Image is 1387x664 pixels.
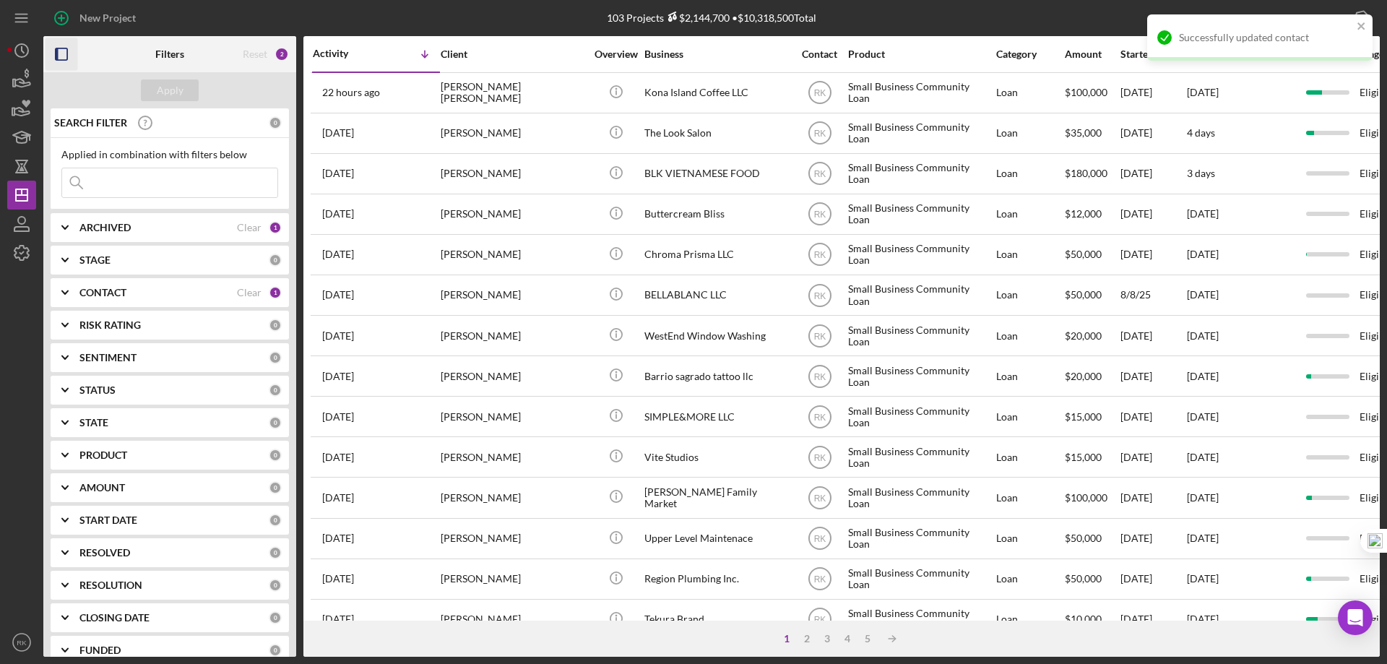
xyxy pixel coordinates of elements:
[848,519,993,558] div: Small Business Community Loan
[813,129,826,139] text: RK
[441,114,585,152] div: [PERSON_NAME]
[313,48,376,59] div: Activity
[1120,438,1185,476] div: [DATE]
[322,208,354,220] time: 2025-08-13 21:58
[848,74,993,112] div: Small Business Community Loan
[644,48,789,60] div: Business
[269,416,282,429] div: 0
[237,287,262,298] div: Clear
[1120,478,1185,517] div: [DATE]
[54,117,127,129] b: SEARCH FILTER
[1187,329,1219,342] time: [DATE]
[996,276,1063,314] div: Loan
[79,4,136,33] div: New Project
[1120,236,1185,274] div: [DATE]
[996,155,1063,193] div: Loan
[79,319,141,331] b: RISK RATING
[79,254,111,266] b: STAGE
[237,222,262,233] div: Clear
[79,579,142,591] b: RESOLUTION
[1187,370,1219,382] time: [DATE]
[1065,48,1119,60] div: Amount
[79,514,137,526] b: START DATE
[1187,167,1215,179] time: 3 days
[644,114,789,152] div: The Look Salon
[813,452,826,462] text: RK
[322,411,354,423] time: 2025-07-23 19:28
[848,357,993,395] div: Small Business Community Loan
[848,600,993,639] div: Small Business Community Loan
[441,397,585,436] div: [PERSON_NAME]
[322,289,354,301] time: 2025-08-08 20:07
[1187,288,1219,301] time: [DATE]
[1187,126,1215,139] time: 4 days
[813,493,826,504] text: RK
[322,249,354,260] time: 2025-08-12 20:46
[813,250,826,260] text: RK
[1357,20,1367,34] button: close
[644,316,789,355] div: WestEnd Window Washing
[1187,207,1219,220] time: [DATE]
[155,48,184,60] b: Filters
[644,478,789,517] div: [PERSON_NAME] Family Market
[79,612,150,624] b: CLOSING DATE
[996,195,1063,233] div: Loan
[797,633,817,644] div: 2
[664,12,730,24] div: $2,144,700
[1187,491,1219,504] time: [DATE]
[1338,600,1373,635] div: Open Intercom Messenger
[1187,613,1219,625] time: [DATE]
[79,547,130,559] b: RESOLVED
[269,481,282,494] div: 0
[1065,410,1102,423] span: $15,000
[1187,451,1219,463] time: [DATE]
[269,384,282,397] div: 0
[1120,276,1185,314] div: 8/8/25
[1065,207,1102,220] span: $12,000
[644,74,789,112] div: Kona Island Coffee LLC
[269,254,282,267] div: 0
[1187,410,1219,423] time: [DATE]
[269,286,282,299] div: 1
[1120,519,1185,558] div: [DATE]
[269,644,282,657] div: 0
[1120,397,1185,436] div: [DATE]
[269,116,282,129] div: 0
[996,316,1063,355] div: Loan
[79,482,125,493] b: AMOUNT
[848,560,993,598] div: Small Business Community Loan
[269,546,282,559] div: 0
[269,351,282,364] div: 0
[322,168,354,179] time: 2025-08-26 01:51
[79,287,126,298] b: CONTACT
[1120,74,1185,112] div: [DATE]
[1313,4,1344,33] div: Export
[1120,155,1185,193] div: [DATE]
[269,579,282,592] div: 0
[269,221,282,234] div: 1
[848,48,993,60] div: Product
[813,534,826,544] text: RK
[1065,370,1102,382] span: $20,000
[79,417,108,428] b: STATE
[157,79,183,101] div: Apply
[322,533,354,544] time: 2025-07-08 22:33
[848,236,993,274] div: Small Business Community Loan
[243,48,267,60] div: Reset
[1187,86,1219,98] time: [DATE]
[322,613,354,625] time: 2025-07-07 16:25
[589,48,643,60] div: Overview
[322,492,354,504] time: 2025-07-10 02:07
[848,397,993,436] div: Small Business Community Loan
[813,412,826,422] text: RK
[813,210,826,220] text: RK
[441,195,585,233] div: [PERSON_NAME]
[275,47,289,61] div: 2
[813,88,826,98] text: RK
[1120,114,1185,152] div: [DATE]
[644,397,789,436] div: SIMPLE&MORE LLC
[996,357,1063,395] div: Loan
[441,316,585,355] div: [PERSON_NAME]
[441,560,585,598] div: [PERSON_NAME]
[441,48,585,60] div: Client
